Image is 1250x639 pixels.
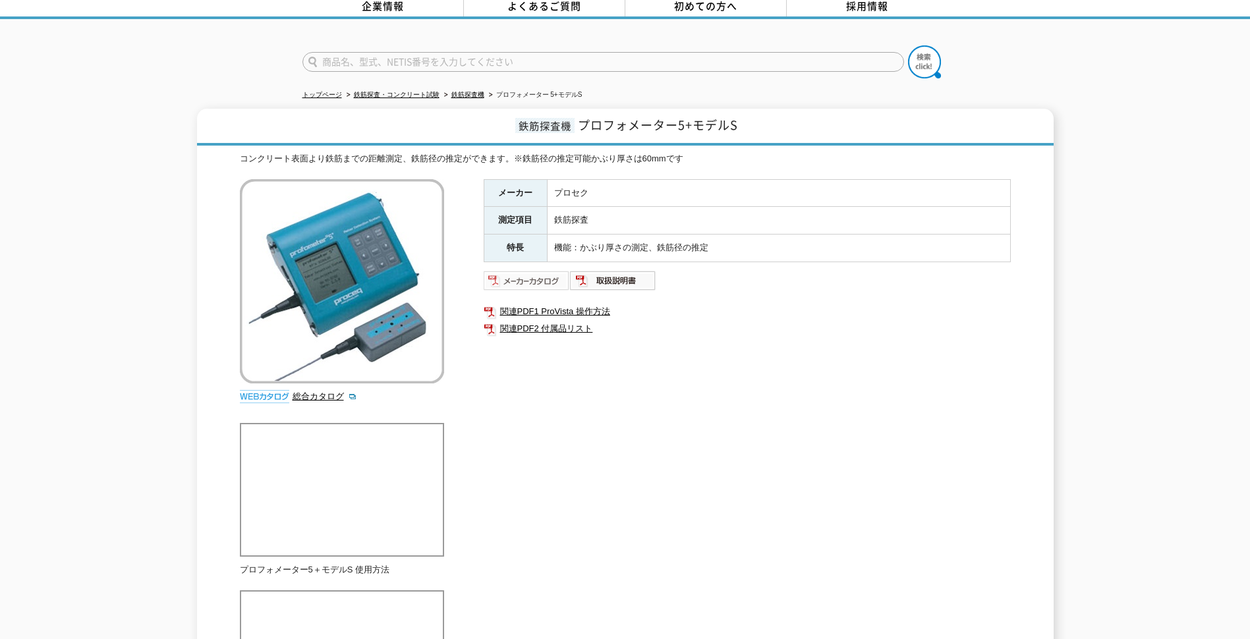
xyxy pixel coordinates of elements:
img: webカタログ [240,390,289,403]
a: 鉄筋探査・コンクリート試験 [354,91,440,98]
td: 機能：かぶり厚さの測定、鉄筋径の推定 [547,235,1010,262]
p: プロフォメーター5＋モデルS 使用方法 [240,563,444,577]
input: 商品名、型式、NETIS番号を入力してください [302,52,904,72]
a: 関連PDF2 付属品リスト [484,320,1011,337]
div: コンクリート表面より鉄筋までの距離測定、鉄筋径の推定ができます。※鉄筋径の推定可能かぶり厚さは60mmです [240,152,1011,166]
span: 鉄筋探査機 [515,118,575,133]
img: 取扱説明書 [570,270,656,291]
img: プロフォメーター 5+モデルS [240,179,444,383]
th: メーカー [484,179,547,207]
a: 総合カタログ [293,391,357,401]
a: メーカーカタログ [484,279,570,289]
a: 関連PDF1 ProVista 操作方法 [484,303,1011,320]
td: プロセク [547,179,1010,207]
td: 鉄筋探査 [547,207,1010,235]
a: トップページ [302,91,342,98]
a: 鉄筋探査機 [451,91,484,98]
th: 特長 [484,235,547,262]
img: btn_search.png [908,45,941,78]
a: 取扱説明書 [570,279,656,289]
th: 測定項目 [484,207,547,235]
img: メーカーカタログ [484,270,570,291]
li: プロフォメーター 5+モデルS [486,88,582,102]
span: プロフォメーター5+モデルS [578,116,738,134]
